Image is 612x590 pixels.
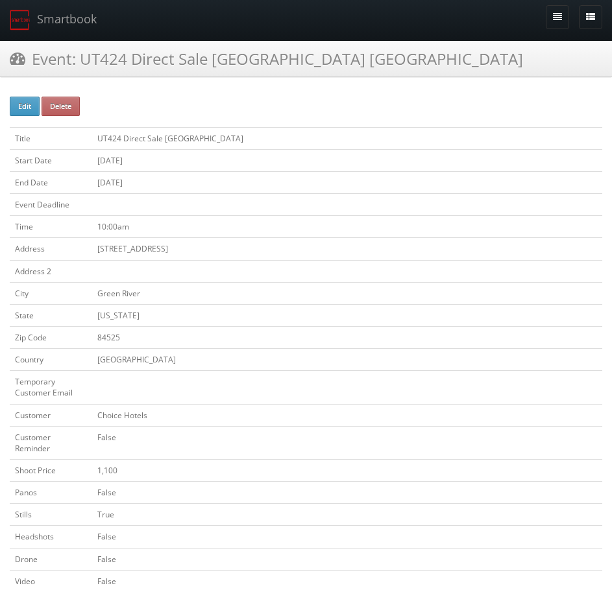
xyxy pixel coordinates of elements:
[92,526,602,548] td: False
[92,404,602,426] td: Choice Hotels
[10,171,92,193] td: End Date
[10,459,92,481] td: Shoot Price
[10,371,92,404] td: Temporary Customer Email
[92,548,602,570] td: False
[10,194,92,216] td: Event Deadline
[92,149,602,171] td: [DATE]
[10,404,92,426] td: Customer
[92,349,602,371] td: [GEOGRAPHIC_DATA]
[10,482,92,504] td: Panos
[10,526,92,548] td: Headshots
[42,97,80,116] button: Delete
[10,349,92,371] td: Country
[10,426,92,459] td: Customer Reminder
[92,426,602,459] td: False
[92,127,602,149] td: UT424 Direct Sale [GEOGRAPHIC_DATA]
[10,10,31,30] img: smartbook-logo.png
[10,504,92,526] td: Stills
[10,127,92,149] td: Title
[10,216,92,238] td: Time
[10,548,92,570] td: Drone
[10,238,92,260] td: Address
[92,216,602,238] td: 10:00am
[92,326,602,348] td: 84525
[92,171,602,193] td: [DATE]
[92,238,602,260] td: [STREET_ADDRESS]
[10,97,40,116] button: Edit
[92,282,602,304] td: Green River
[92,482,602,504] td: False
[10,282,92,304] td: City
[10,326,92,348] td: Zip Code
[10,47,523,70] h3: Event: UT424 Direct Sale [GEOGRAPHIC_DATA] [GEOGRAPHIC_DATA]
[10,260,92,282] td: Address 2
[92,504,602,526] td: True
[10,149,92,171] td: Start Date
[92,459,602,481] td: 1,100
[10,304,92,326] td: State
[92,304,602,326] td: [US_STATE]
